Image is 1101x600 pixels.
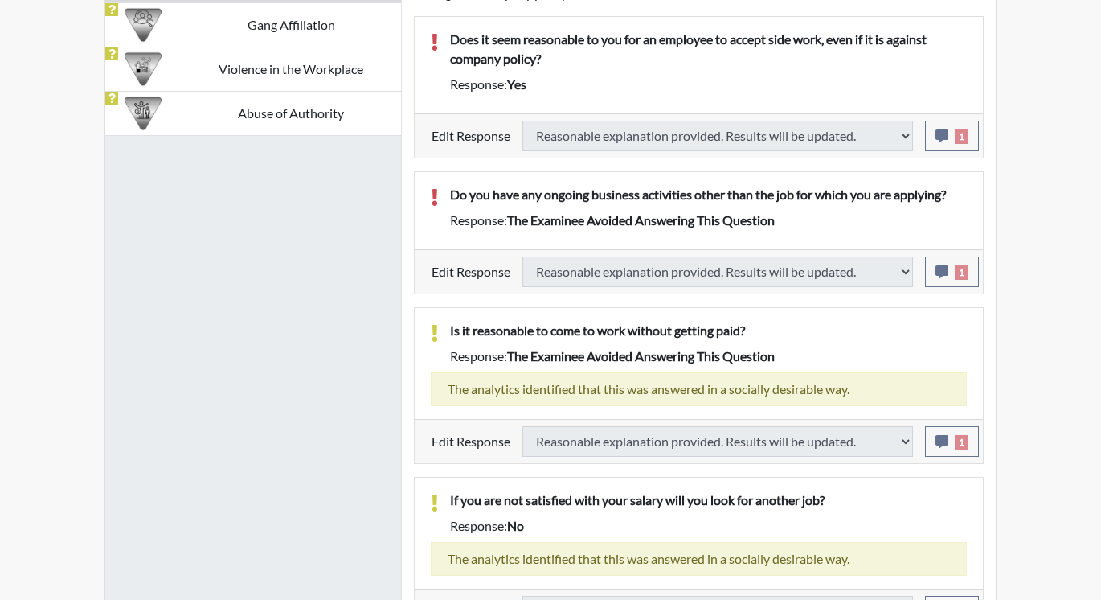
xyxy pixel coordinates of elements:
p: Do you have any ongoing business activities other than the job for which you are applying? [450,185,967,204]
span: yes [507,76,526,92]
td: Gang Affiliation [181,2,401,47]
label: Edit Response [432,426,510,457]
p: Does it seem reasonable to you for an employee to accept side work, even if it is against company... [450,30,967,68]
div: The analytics identified that this was answered in a socially desirable way. [431,372,967,406]
div: Update the test taker's response, the change might impact the score [510,426,925,457]
span: 1 [955,435,968,450]
p: If you are not satisfied with your salary will you look for another job? [450,491,967,510]
div: Response: [438,347,979,366]
span: 1 [955,129,968,144]
div: Response: [438,516,979,536]
button: 1 [925,426,979,457]
span: no [507,518,524,533]
button: 1 [925,121,979,151]
div: Update the test taker's response, the change might impact the score [510,121,925,151]
img: CATEGORY%20ICON-01.94e51fac.png [125,95,162,132]
div: The analytics identified that this was answered in a socially desirable way. [431,542,967,576]
td: Violence in the Workplace [181,47,401,91]
img: CATEGORY%20ICON-02.2c5dd649.png [125,6,162,43]
span: The examinee avoided answering this question [507,348,775,364]
td: Abuse of Authority [181,91,401,135]
div: Update the test taker's response, the change might impact the score [510,257,925,287]
span: 1 [955,265,968,280]
label: Edit Response [432,121,510,151]
label: Edit Response [432,257,510,287]
img: CATEGORY%20ICON-26.eccbb84f.png [125,51,162,88]
button: 1 [925,257,979,287]
div: Response: [438,75,979,94]
div: Response: [438,211,979,230]
span: The examinee avoided answering this question [507,212,775,228]
p: Is it reasonable to come to work without getting paid? [450,321,967,340]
